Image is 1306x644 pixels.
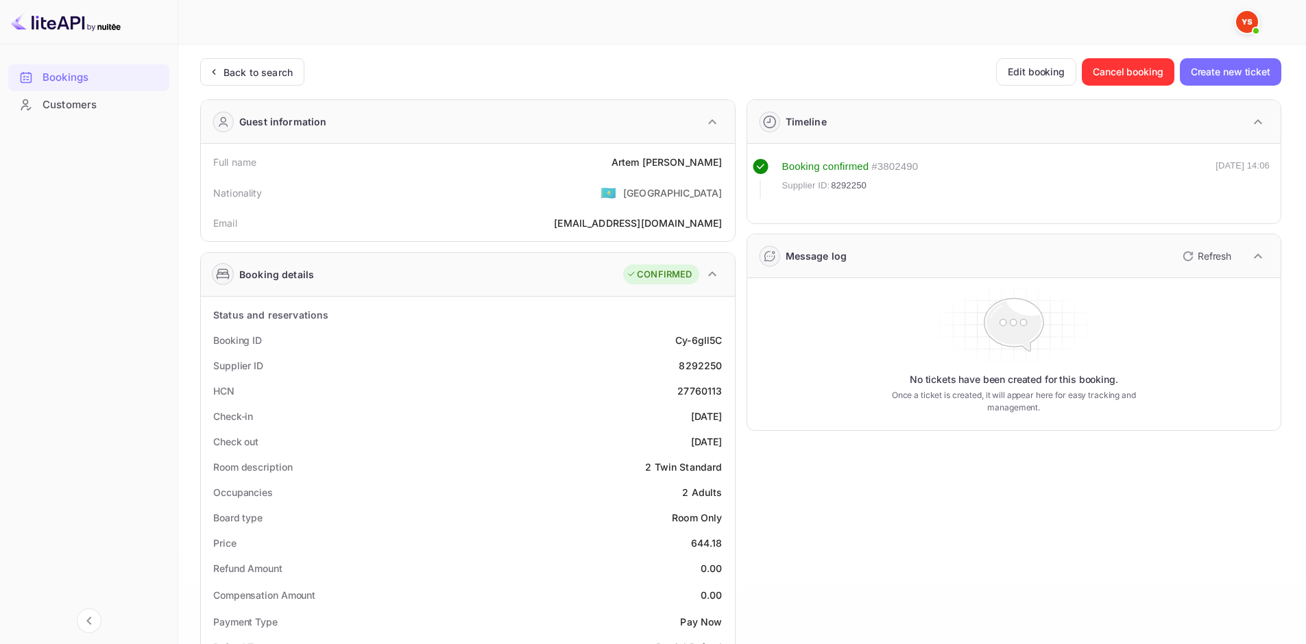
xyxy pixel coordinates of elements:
[645,460,722,474] div: 2 Twin Standard
[8,92,169,117] a: Customers
[213,510,263,525] div: Board type
[627,268,692,282] div: CONFIRMED
[77,608,101,633] button: Collapse navigation
[213,358,263,373] div: Supplier ID
[1236,11,1258,33] img: Yandex Support
[213,333,262,347] div: Booking ID
[782,159,869,175] div: Booking confirmed
[701,588,723,602] div: 0.00
[8,92,169,119] div: Customers
[782,179,830,193] span: Supplier ID:
[239,267,314,282] div: Booking details
[672,510,722,525] div: Room Only
[1198,249,1231,263] p: Refresh
[213,615,278,629] div: Payment Type
[871,159,918,175] div: # 3802490
[213,460,292,474] div: Room description
[601,180,616,205] span: United States
[8,64,169,91] div: Bookings
[213,434,258,449] div: Check out
[612,155,723,169] div: Artem [PERSON_NAME]
[213,485,273,499] div: Occupancies
[1082,58,1174,86] button: Cancel booking
[910,373,1118,386] p: No tickets have been created for this booking.
[691,409,723,423] div: [DATE]
[213,384,234,398] div: HCN
[691,536,723,550] div: 644.18
[870,389,1157,414] p: Once a ticket is created, it will appear here for easy tracking and management.
[623,186,723,200] div: [GEOGRAPHIC_DATA]
[213,536,237,550] div: Price
[786,114,827,129] div: Timeline
[213,308,328,322] div: Status and reservations
[213,588,315,602] div: Compensation Amount
[691,434,723,449] div: [DATE]
[43,97,162,113] div: Customers
[554,216,722,230] div: [EMAIL_ADDRESS][DOMAIN_NAME]
[701,561,723,575] div: 0.00
[223,65,293,79] div: Back to search
[1180,58,1281,86] button: Create new ticket
[679,358,722,373] div: 8292250
[8,64,169,90] a: Bookings
[675,333,722,347] div: Cy-6gll5C
[213,409,253,423] div: Check-in
[213,155,256,169] div: Full name
[43,70,162,86] div: Bookings
[1174,245,1237,267] button: Refresh
[677,384,722,398] div: 27760113
[786,249,847,263] div: Message log
[682,485,722,499] div: 2 Adults
[11,11,121,33] img: LiteAPI logo
[213,561,282,575] div: Refund Amount
[239,114,327,129] div: Guest information
[213,216,237,230] div: Email
[996,58,1076,86] button: Edit booking
[1216,159,1270,199] div: [DATE] 14:06
[680,615,722,629] div: Pay Now
[213,186,263,200] div: Nationality
[831,179,867,193] span: 8292250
